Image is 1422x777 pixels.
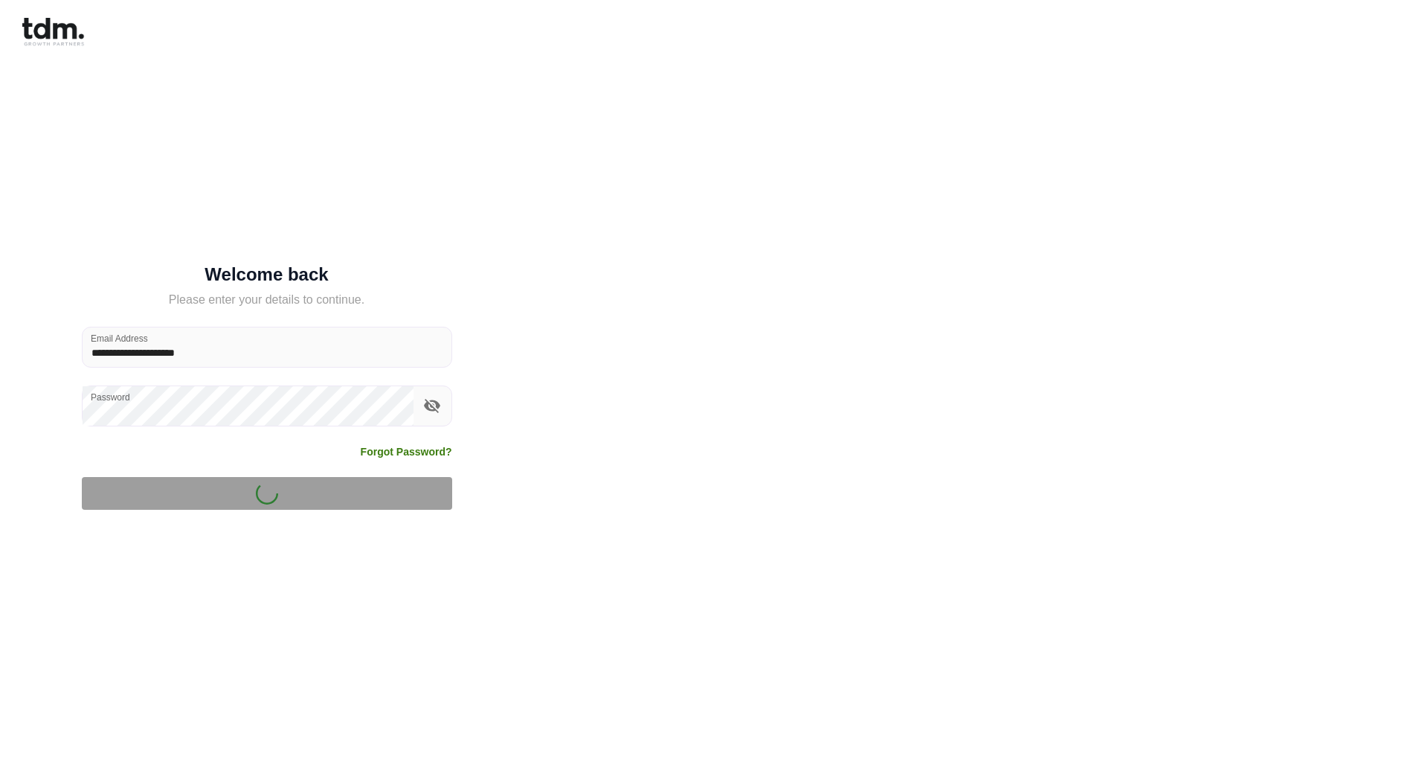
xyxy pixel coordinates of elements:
[91,332,148,345] label: Email Address
[419,393,445,418] button: toggle password visibility
[82,267,452,282] h5: Welcome back
[361,444,452,459] a: Forgot Password?
[91,391,130,403] label: Password
[82,291,452,309] h5: Please enter your details to continue.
